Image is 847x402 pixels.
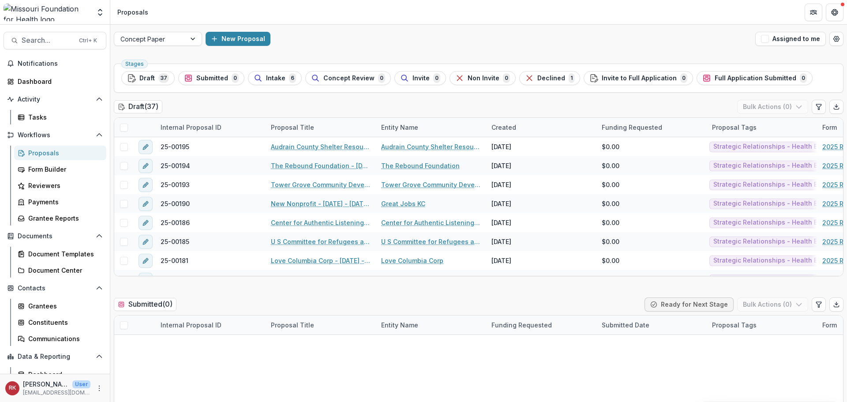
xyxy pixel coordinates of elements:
span: 25-00195 [161,142,189,151]
div: Internal Proposal ID [155,316,266,334]
a: The Rebound Foundation - [DATE] - [DATE] Request for Concept Papers [271,161,371,170]
h2: Draft ( 37 ) [114,100,162,113]
span: 25-00193 [161,180,190,189]
a: Dashboard [4,74,106,89]
a: Tasks [14,110,106,124]
button: Invite0 [394,71,446,85]
span: Full Application Submitted [715,75,796,82]
span: 25-00186 [161,218,190,227]
div: [DATE] [491,199,511,208]
div: Funding Requested [486,320,557,330]
span: Search... [22,36,74,45]
span: Activity [18,96,92,103]
span: $0.00 [602,142,619,151]
button: Partners [805,4,822,21]
span: 37 [158,73,169,83]
div: Dashboard [18,77,99,86]
a: U S Committee for Refugees and Immigrants Inc - [DATE] - [DATE] Request for Concept Papers [271,237,371,246]
a: Great Jobs KC [381,199,425,208]
span: Submitted [196,75,228,82]
a: Form Builder [14,162,106,177]
button: Open table manager [829,32,843,46]
span: 0 [503,73,510,83]
span: $0.00 [602,256,619,265]
div: Document Templates [28,249,99,259]
a: Dashboard [14,367,106,382]
span: Draft [139,75,155,82]
button: Bulk Actions (0) [737,100,808,114]
div: Grantee Reports [28,214,99,223]
p: User [72,380,90,388]
div: Proposal Tags [707,316,817,334]
span: $0.00 [602,218,619,227]
button: More [94,383,105,394]
a: Audrain County Shelter Resource Coalition - [DATE] - [DATE] Request for Concept Papers [271,142,371,151]
div: Submitted Date [596,320,655,330]
button: Intake6 [248,71,302,85]
button: edit [139,235,153,249]
a: [GEOGRAPHIC_DATA] YMCA - [DATE] - [DATE] Request for Concept Papers [271,275,371,284]
div: Funding Requested [596,123,667,132]
span: 1 [569,73,574,83]
button: edit [139,273,153,287]
div: Internal Proposal ID [155,118,266,137]
button: Non Invite0 [450,71,516,85]
span: $0.00 [602,237,619,246]
a: Proposals [14,146,106,160]
div: [DATE] [491,142,511,151]
div: Form Builder [28,165,99,174]
div: Entity Name [376,118,486,137]
span: 0 [433,73,440,83]
div: [DATE] [491,275,511,284]
div: Internal Proposal ID [155,320,227,330]
div: Proposals [28,148,99,158]
span: 25-00180 [161,275,190,284]
button: Open Contacts [4,281,106,295]
a: Payments [14,195,106,209]
nav: breadcrumb [114,6,152,19]
div: [DATE] [491,161,511,170]
button: Open Data & Reporting [4,349,106,364]
button: Open entity switcher [94,4,106,21]
button: Full Application Submitted0 [697,71,813,85]
button: New Proposal [206,32,270,46]
span: Data & Reporting [18,353,92,361]
div: Funding Requested [486,316,596,334]
button: Concept Review0 [305,71,391,85]
button: Open Workflows [4,128,106,142]
p: [EMAIL_ADDRESS][DOMAIN_NAME] [23,389,90,397]
a: Communications [14,331,106,346]
button: Search... [4,32,106,49]
div: Created [486,118,596,137]
a: Tower Grove Community Development Corp - [DATE] - [DATE] Request for Concept Papers [271,180,371,189]
span: Declined [537,75,565,82]
button: edit [139,140,153,154]
div: Entity Name [376,123,423,132]
a: Grantees [14,299,106,313]
div: Renee Klann [9,385,16,391]
div: Payments [28,197,99,207]
button: edit [139,254,153,268]
a: New Nonprofit - [DATE] - [DATE] Request for Concept Papers [271,199,371,208]
a: Love Columbia Corp - [DATE] - [DATE] Request for Concept Papers [271,256,371,265]
button: Edit table settings [812,297,826,312]
span: 6 [289,73,296,83]
div: [DATE] [491,218,511,227]
div: Constituents [28,318,99,327]
a: Audrain County Shelter Resource Coalition [381,142,481,151]
div: Created [486,123,521,132]
div: Tasks [28,113,99,122]
div: Proposal Title [266,118,376,137]
button: Ready for Next Stage [645,297,734,312]
div: [DATE] [491,237,511,246]
span: Documents [18,233,92,240]
span: Workflows [18,131,92,139]
div: Proposal Tags [707,118,817,137]
div: Grantees [28,301,99,311]
span: Non Invite [468,75,499,82]
button: Get Help [826,4,843,21]
a: The Rebound Foundation [381,161,460,170]
div: Entity Name [376,320,423,330]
